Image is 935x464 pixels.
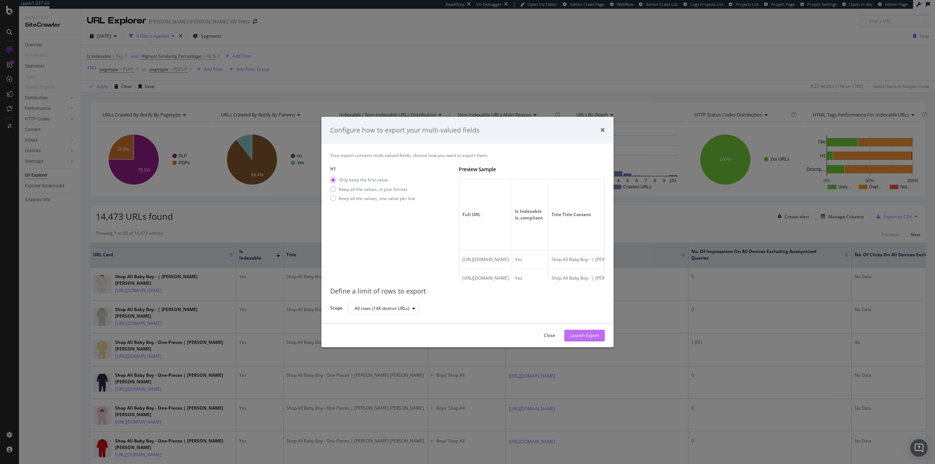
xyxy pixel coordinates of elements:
div: Keep all the values, one value per line [339,195,415,202]
div: times [600,126,605,135]
button: Close [538,330,561,341]
div: Launch Export [570,333,599,339]
span: Is Indexable Is_compliant [515,208,543,222]
td: Shop All Baby Boy - | [PERSON_NAME] [PERSON_NAME] [549,269,731,288]
div: Only keep the first value [339,177,388,183]
div: Only keep the first value [330,177,415,183]
span: Title Title Content [552,212,726,218]
span: https://www.ralphlauren.com/baby-baby-boy/r/cream [462,257,509,263]
div: Keep all the values, in json format [339,186,407,192]
label: H1 [330,166,453,172]
button: Launch Export [564,330,605,341]
td: Yes [512,269,549,288]
span: https://www.ralphlauren.com/baby-baby-boy/r/natural [462,275,509,281]
div: Close [544,333,555,339]
span: Full URL [462,212,507,218]
div: Preview Sample [459,166,605,173]
button: All rows (14K distinct URLs) [348,303,419,314]
label: Scope [330,305,343,313]
div: All rows (14K distinct URLs) [355,306,409,311]
td: Yes [512,251,549,269]
div: Define a limit of rows to export [330,287,605,296]
div: Keep all the values, in json format [330,186,415,192]
div: Configure how to export your multi-valued fields [330,126,480,135]
div: modal [321,117,614,348]
div: Your export contains multi-valued fields, choose how you want to export them. [330,152,605,158]
td: Shop All Baby Boy - | [PERSON_NAME] [PERSON_NAME] [549,251,731,269]
div: Open Intercom Messenger [910,439,928,457]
